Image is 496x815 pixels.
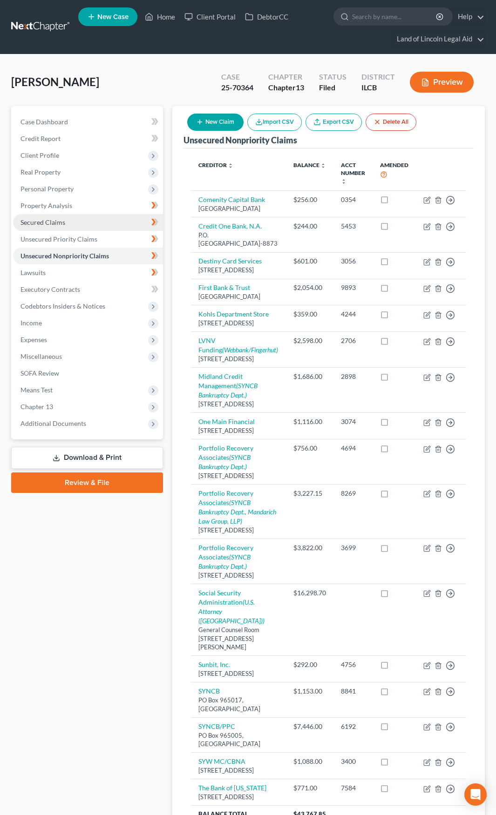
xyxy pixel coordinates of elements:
div: $16,298.70 [293,588,326,598]
div: $2,054.00 [293,283,326,292]
div: [STREET_ADDRESS] [198,669,279,678]
div: [GEOGRAPHIC_DATA] [198,204,279,213]
span: Property Analysis [20,202,72,209]
div: [STREET_ADDRESS] [198,426,279,435]
a: Download & Print [11,447,163,469]
div: $601.00 [293,256,326,266]
div: [STREET_ADDRESS] [198,400,279,409]
div: [GEOGRAPHIC_DATA] [198,292,279,301]
div: [STREET_ADDRESS] [198,266,279,275]
a: The Bank of [US_STATE] [198,784,266,792]
div: [STREET_ADDRESS] [198,471,279,480]
span: Expenses [20,336,47,344]
button: Import CSV [247,114,302,131]
span: Means Test [20,386,53,394]
div: 5453 [341,222,365,231]
a: SYNCB/PPC [198,722,235,730]
div: Chapter [268,82,304,93]
span: Unsecured Priority Claims [20,235,97,243]
div: Case [221,72,253,82]
i: unfold_more [341,179,347,184]
span: Miscellaneous [20,352,62,360]
div: 4694 [341,444,365,453]
div: P.O. [GEOGRAPHIC_DATA]-8873 [198,231,279,248]
a: Kohls Department Store [198,310,269,318]
div: 9893 [341,283,365,292]
a: Property Analysis [13,197,163,214]
div: $1,116.00 [293,417,326,426]
div: $2,598.00 [293,336,326,345]
a: Land of Lincoln Legal Aid [392,31,484,47]
a: Balance unfold_more [293,162,326,168]
i: (Webbank/Fingerhut) [222,346,278,354]
div: [STREET_ADDRESS] [198,571,279,580]
div: 2706 [341,336,365,345]
div: $1,088.00 [293,757,326,766]
div: $359.00 [293,310,326,319]
div: 6192 [341,722,365,731]
a: Comenity Capital Bank [198,195,265,203]
a: One Main Financial [198,418,255,425]
div: [STREET_ADDRESS] [198,526,279,535]
i: (SYNCB Bankruptcy Dept., Mandarich Law Group, LLP) [198,498,276,525]
a: Home [140,8,180,25]
div: [STREET_ADDRESS] [198,793,279,802]
a: Lawsuits [13,264,163,281]
div: $1,153.00 [293,687,326,696]
span: Codebtors Insiders & Notices [20,302,105,310]
span: SOFA Review [20,369,59,377]
a: Sunbit, Inc. [198,660,230,668]
a: Acct Number unfold_more [341,162,365,184]
span: Income [20,319,42,327]
a: Export CSV [306,114,362,131]
div: $256.00 [293,195,326,204]
a: Review & File [11,472,163,493]
a: First Bank & Trust [198,283,250,291]
div: District [361,72,395,82]
a: Client Portal [180,8,240,25]
a: Help [453,8,484,25]
div: [STREET_ADDRESS] [198,766,279,775]
div: $756.00 [293,444,326,453]
span: Secured Claims [20,218,65,226]
a: Creditor unfold_more [198,162,233,168]
div: $244.00 [293,222,326,231]
i: (U.S. Attorney ([GEOGRAPHIC_DATA])) [198,598,265,625]
a: Social Security Administration(U.S. Attorney ([GEOGRAPHIC_DATA])) [198,589,265,625]
div: 7584 [341,783,365,793]
div: $3,227.15 [293,489,326,498]
a: Portfolio Recovery Associates(SYNCB Bankruptcy Dept.) [198,544,253,570]
a: Secured Claims [13,214,163,231]
span: Credit Report [20,135,61,142]
span: Client Profile [20,151,59,159]
div: General Counsel Room [STREET_ADDRESS][PERSON_NAME] [198,626,279,652]
div: Unsecured Nonpriority Claims [183,135,297,146]
i: unfold_more [228,163,233,168]
a: SYNCB [198,687,220,695]
span: Chapter 13 [20,403,53,411]
div: Open Intercom Messenger [464,783,487,806]
div: Chapter [268,72,304,82]
div: 25-70364 [221,82,253,93]
div: 8841 [341,687,365,696]
div: $292.00 [293,660,326,669]
div: 8269 [341,489,365,498]
a: Case Dashboard [13,114,163,130]
a: DebtorCC [240,8,293,25]
a: Portfolio Recovery Associates(SYNCB Bankruptcy Dept.) [198,444,253,471]
div: $1,686.00 [293,372,326,381]
div: $3,822.00 [293,543,326,552]
div: 3056 [341,256,365,266]
i: unfold_more [320,163,326,168]
span: Personal Property [20,185,74,193]
span: Case Dashboard [20,118,68,126]
a: Destiny Card Services [198,257,262,265]
div: [STREET_ADDRESS] [198,319,279,328]
th: Amended [373,156,416,191]
div: 3400 [341,757,365,766]
div: 4244 [341,310,365,319]
span: Executory Contracts [20,285,80,293]
div: 3074 [341,417,365,426]
div: $771.00 [293,783,326,793]
div: ILCB [361,82,395,93]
